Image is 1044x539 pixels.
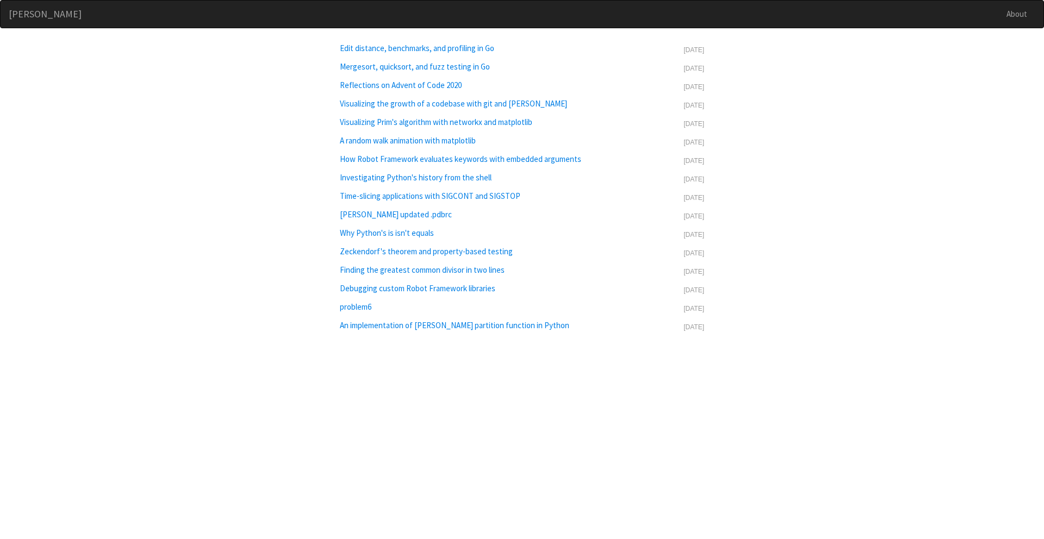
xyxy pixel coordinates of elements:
[683,134,704,149] span: [DATE]
[340,80,462,90] a: Reflections on Advent of Code 2020 [DATE]
[998,1,1035,28] a: About
[340,98,567,109] a: Visualizing the growth of a codebase with git and [PERSON_NAME] [DATE]
[340,117,532,127] h2: Visualizing Prim's algorithm with networkx and matplotlib
[340,117,532,127] a: Visualizing Prim's algorithm with networkx and matplotlib [DATE]
[683,60,704,75] span: [DATE]
[683,264,704,278] span: [DATE]
[683,42,704,57] span: [DATE]
[340,228,434,238] a: Why Python's is isn't equals [DATE]
[340,43,494,53] h2: Edit distance, benchmarks, and profiling in Go
[340,283,495,293] a: Debugging custom Robot Framework libraries [DATE]
[683,245,704,260] span: [DATE]
[683,319,704,334] span: [DATE]
[340,191,520,201] a: Time-slicing applications with SIGCONT and SIGSTOP [DATE]
[340,246,513,256] a: Zeckendorf's theorem and property-based testing [DATE]
[340,191,520,201] h2: Time-slicing applications with SIGCONT and SIGSTOP
[340,302,371,312] h2: problem6
[340,154,581,164] h2: How Robot Framework evaluates keywords with embedded arguments
[340,61,490,72] a: Mergesort, quicksort, and fuzz testing in Go [DATE]
[340,61,490,72] h2: Mergesort, quicksort, and fuzz testing in Go
[340,43,494,53] a: Edit distance, benchmarks, and profiling in Go [DATE]
[340,154,581,164] a: How Robot Framework evaluates keywords with embedded arguments [DATE]
[340,209,452,220] a: [PERSON_NAME] updated .pdbrc [DATE]
[340,135,476,146] h2: A random walk animation with matplotlib
[340,172,492,183] a: Investigating Python's history from the shell [DATE]
[683,153,704,167] span: [DATE]
[340,228,434,238] h2: Why Python's is isn't equals
[340,302,371,312] a: problem6 [DATE]
[340,209,452,220] h2: [PERSON_NAME] updated .pdbrc
[340,80,462,90] h2: Reflections on Advent of Code 2020
[340,135,476,146] a: A random walk animation with matplotlib [DATE]
[683,171,704,186] span: [DATE]
[1,1,90,28] a: [PERSON_NAME]
[340,265,505,275] h2: Finding the greatest common divisor in two lines
[683,300,704,315] span: [DATE]
[683,97,704,112] span: [DATE]
[683,227,704,241] span: [DATE]
[340,283,495,293] h2: Debugging custom Robot Framework libraries
[340,98,567,109] h2: Visualizing the growth of a codebase with git and [PERSON_NAME]
[683,282,704,297] span: [DATE]
[340,320,569,330] h2: An implementation of [PERSON_NAME] partition function in Python
[340,265,505,275] a: Finding the greatest common divisor in two lines [DATE]
[683,116,704,130] span: [DATE]
[340,246,513,256] h2: Zeckendorf's theorem and property-based testing
[340,320,569,330] a: An implementation of [PERSON_NAME] partition function in Python [DATE]
[683,79,704,93] span: [DATE]
[340,172,492,183] h2: Investigating Python's history from the shell
[683,190,704,204] span: [DATE]
[683,208,704,223] span: [DATE]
